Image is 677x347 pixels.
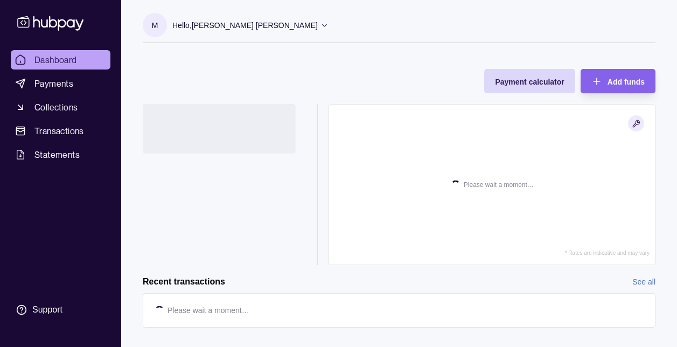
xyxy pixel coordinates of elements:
a: See all [632,276,655,288]
span: Transactions [34,124,84,137]
a: Support [11,299,110,321]
span: Collections [34,101,78,114]
span: Payment calculator [495,78,564,86]
div: Support [32,304,62,316]
a: Transactions [11,121,110,141]
a: Statements [11,145,110,164]
button: Payment calculator [484,69,575,93]
p: Please wait a moment… [167,304,249,316]
a: Dashboard [11,50,110,70]
a: Collections [11,98,110,117]
span: Payments [34,77,73,90]
span: Dashboard [34,53,77,66]
p: * Rates are indicative and may vary [565,250,650,256]
button: Add funds [581,69,655,93]
p: M [152,19,158,31]
span: Add funds [608,78,645,86]
span: Statements [34,148,80,161]
a: Payments [11,74,110,93]
p: Please wait a moment… [464,179,534,191]
h2: Recent transactions [143,276,225,288]
p: Hello, [PERSON_NAME] [PERSON_NAME] [172,19,318,31]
